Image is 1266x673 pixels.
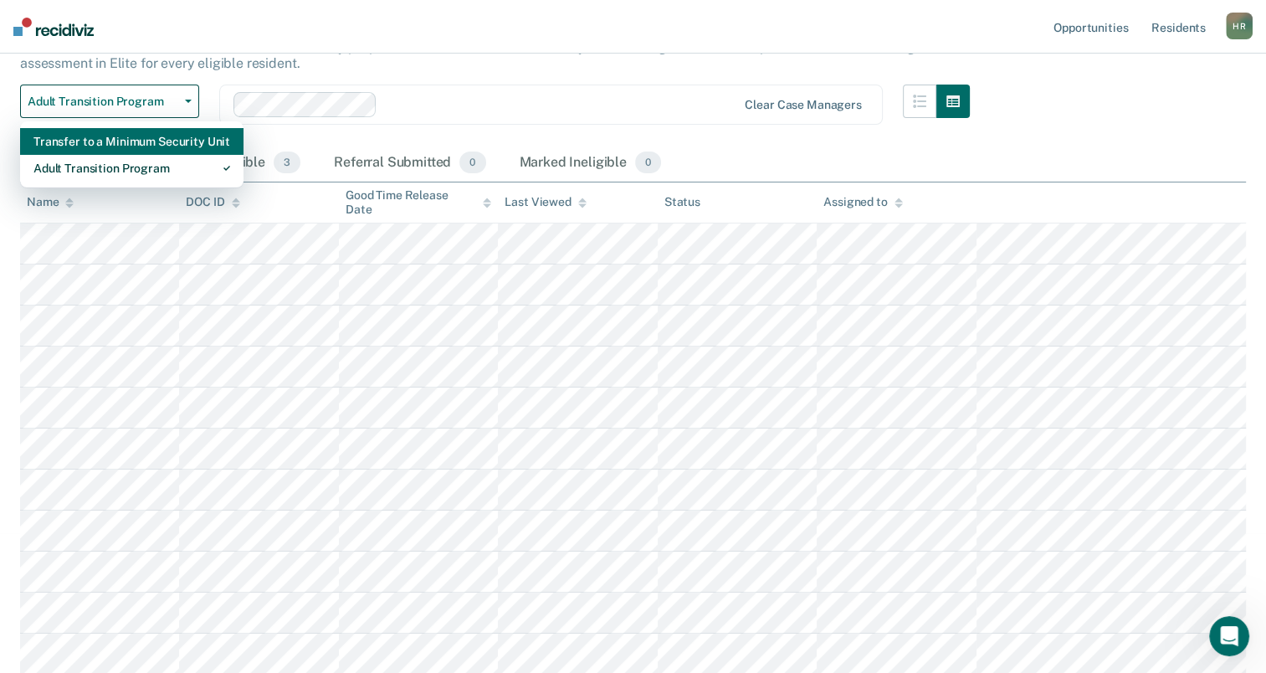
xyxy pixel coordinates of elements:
[664,195,700,209] div: Status
[459,152,485,173] span: 0
[635,152,661,173] span: 0
[274,152,300,173] span: 3
[33,155,230,182] div: Adult Transition Program
[505,195,586,209] div: Last Viewed
[28,95,178,109] span: Adult Transition Program
[516,145,665,182] div: Marked Ineligible0
[13,18,94,36] img: Recidiviz
[823,195,902,209] div: Assigned to
[1209,616,1249,656] iframe: Intercom live chat
[745,98,861,112] div: Clear case managers
[33,128,230,155] div: Transfer to a Minimum Security Unit
[27,195,74,209] div: Name
[1226,13,1253,39] div: H R
[20,23,968,71] p: This tool helps case managers identify residents who are eligible for a referral to ATP (includin...
[331,145,489,182] div: Referral Submitted0
[1226,13,1253,39] button: HR
[346,188,491,217] div: Good Time Release Date
[186,195,239,209] div: DOC ID
[20,85,199,118] button: Adult Transition Program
